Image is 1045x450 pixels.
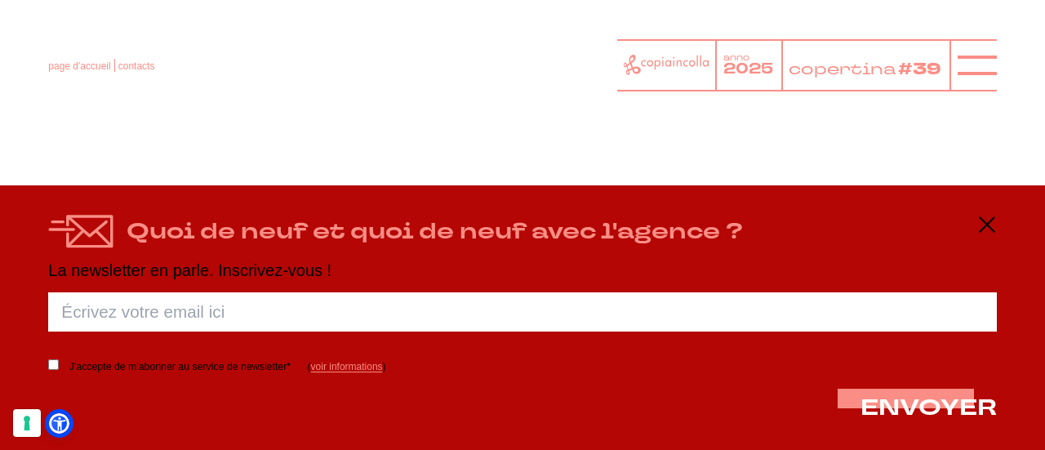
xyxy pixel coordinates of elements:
a: Ouvrir le menu d'accessibilité [49,413,69,434]
button: ENVOYER [860,396,997,421]
font: La newsletter en parle. Inscrivez-vous ! [48,261,331,279]
tspan: copertina [789,58,897,79]
font: ( [308,361,311,372]
button: Vos préférences de consentement pour les technologies de suivi [13,409,41,437]
tspan: #39 [899,58,942,81]
a: voir informations [311,361,383,372]
font: contacts [118,60,155,72]
font: Quoi de neuf et quoi de neuf avec l'agence ? [127,216,743,247]
a: page d'accueil [48,60,110,72]
font: ENVOYER [860,393,997,423]
font: ) [383,361,386,372]
tspan: 2025 [723,59,773,78]
tspan: anno [723,52,749,63]
font: J'accepte de m'abonner au service de newsletter* [69,361,291,372]
input: Écrivez votre email ici [48,292,996,332]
